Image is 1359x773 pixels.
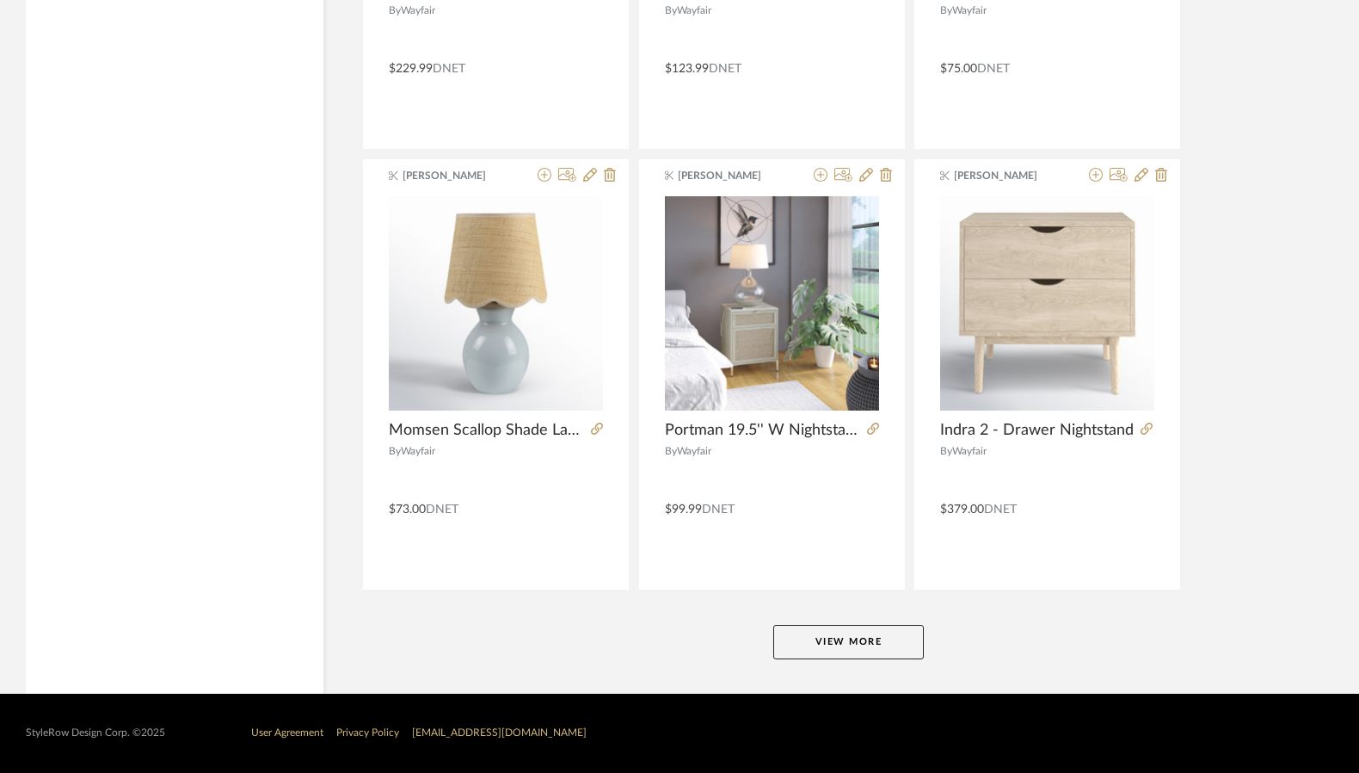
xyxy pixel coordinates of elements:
[389,196,603,411] img: Momsen Scallop Shade Lamp
[677,446,711,456] span: Wayfair
[26,727,165,739] div: StyleRow Design Corp. ©2025
[940,504,984,516] span: $379.00
[401,446,435,456] span: Wayfair
[412,727,587,738] a: [EMAIL_ADDRESS][DOMAIN_NAME]
[665,446,677,456] span: By
[702,504,735,516] span: DNET
[389,421,584,440] span: Momsen Scallop Shade Lamp
[977,63,1010,75] span: DNET
[940,63,977,75] span: $75.00
[665,5,677,15] span: By
[389,446,401,456] span: By
[773,625,924,659] button: View More
[433,63,465,75] span: DNET
[940,421,1134,440] span: Indra 2 - Drawer Nightstand
[952,446,987,456] span: Wayfair
[709,63,741,75] span: DNET
[426,504,458,516] span: DNET
[952,5,987,15] span: Wayfair
[403,168,511,183] span: [PERSON_NAME]
[665,63,709,75] span: $123.99
[940,446,952,456] span: By
[665,421,860,440] span: Portman 19.5'' W Nightstand
[940,5,952,15] span: By
[401,5,435,15] span: Wayfair
[677,5,711,15] span: Wayfair
[678,168,786,183] span: [PERSON_NAME]
[389,504,426,516] span: $73.00
[389,5,401,15] span: By
[665,504,702,516] span: $99.99
[954,168,1062,183] span: [PERSON_NAME]
[984,504,1017,516] span: DNET
[940,196,1154,411] img: Indra 2 - Drawer Nightstand
[665,196,879,411] img: Portman 19.5'' W Nightstand
[336,727,399,738] a: Privacy Policy
[251,727,323,738] a: User Agreement
[389,63,433,75] span: $229.99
